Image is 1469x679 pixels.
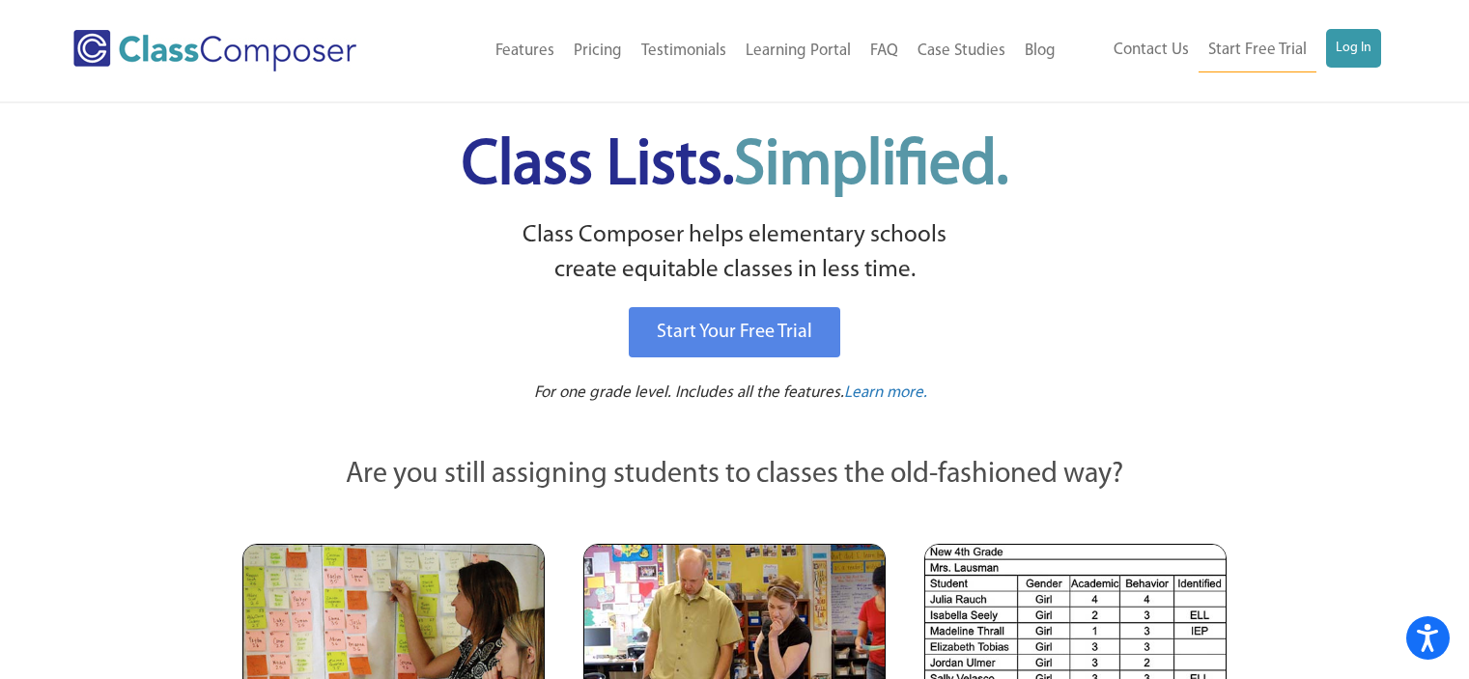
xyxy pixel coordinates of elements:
p: Are you still assigning students to classes the old-fashioned way? [242,454,1228,496]
a: Learning Portal [736,30,861,72]
a: Start Your Free Trial [629,307,840,357]
nav: Header Menu [1065,29,1381,72]
a: Log In [1326,29,1381,68]
span: Start Your Free Trial [657,323,812,342]
a: Testimonials [632,30,736,72]
img: Class Composer [73,30,356,71]
span: Simplified. [734,135,1008,198]
a: Contact Us [1104,29,1199,71]
a: Pricing [564,30,632,72]
a: Case Studies [908,30,1015,72]
a: Blog [1015,30,1065,72]
a: Learn more. [844,382,927,406]
nav: Header Menu [418,30,1064,72]
a: FAQ [861,30,908,72]
a: Start Free Trial [1199,29,1316,72]
span: Learn more. [844,384,927,401]
span: For one grade level. Includes all the features. [534,384,844,401]
span: Class Lists. [462,135,1008,198]
p: Class Composer helps elementary schools create equitable classes in less time. [240,218,1230,289]
a: Features [486,30,564,72]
